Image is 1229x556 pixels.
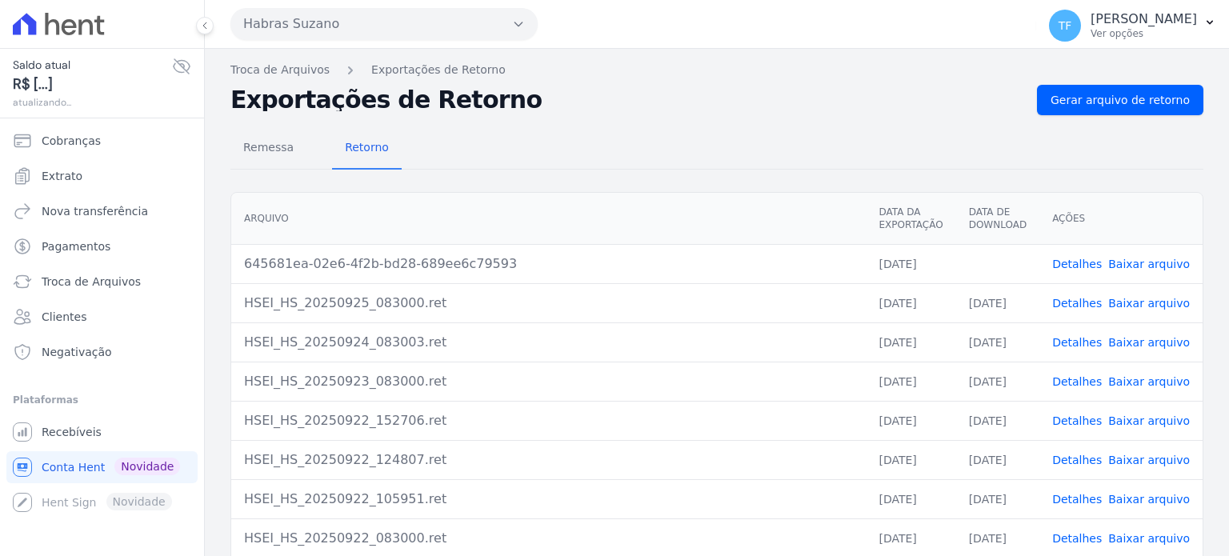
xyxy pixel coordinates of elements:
a: Baixar arquivo [1108,414,1190,427]
a: Troca de Arquivos [230,62,330,78]
a: Extrato [6,160,198,192]
span: Extrato [42,168,82,184]
td: [DATE] [866,479,955,518]
span: Remessa [234,131,303,163]
a: Nova transferência [6,195,198,227]
div: HSEI_HS_20250922_105951.ret [244,490,853,509]
span: Cobranças [42,133,101,149]
span: Clientes [42,309,86,325]
a: Detalhes [1052,297,1102,310]
span: Gerar arquivo de retorno [1051,92,1190,108]
span: R$ [...] [13,74,172,95]
a: Conta Hent Novidade [6,451,198,483]
td: [DATE] [866,362,955,401]
div: Plataformas [13,390,191,410]
a: Detalhes [1052,375,1102,388]
span: Pagamentos [42,238,110,254]
p: Ver opções [1091,27,1197,40]
th: Data da Exportação [866,193,955,245]
a: Baixar arquivo [1108,375,1190,388]
nav: Sidebar [13,125,191,518]
a: Clientes [6,301,198,333]
a: Pagamentos [6,230,198,262]
a: Detalhes [1052,258,1102,270]
td: [DATE] [866,244,955,283]
span: Negativação [42,344,112,360]
a: Baixar arquivo [1108,454,1190,466]
a: Gerar arquivo de retorno [1037,85,1203,115]
button: Habras Suzano [230,8,538,40]
a: Detalhes [1052,493,1102,506]
a: Cobranças [6,125,198,157]
a: Troca de Arquivos [6,266,198,298]
td: [DATE] [956,440,1039,479]
td: [DATE] [956,479,1039,518]
th: Ações [1039,193,1203,245]
a: Exportações de Retorno [371,62,506,78]
a: Recebíveis [6,416,198,448]
button: TF [PERSON_NAME] Ver opções [1036,3,1229,48]
p: [PERSON_NAME] [1091,11,1197,27]
td: [DATE] [956,362,1039,401]
td: [DATE] [866,401,955,440]
a: Baixar arquivo [1108,297,1190,310]
th: Data de Download [956,193,1039,245]
td: [DATE] [956,322,1039,362]
a: Detalhes [1052,336,1102,349]
div: HSEI_HS_20250922_083000.ret [244,529,853,548]
a: Detalhes [1052,414,1102,427]
a: Baixar arquivo [1108,532,1190,545]
span: TF [1059,20,1072,31]
a: Negativação [6,336,198,368]
div: HSEI_HS_20250924_083003.ret [244,333,853,352]
a: Retorno [332,128,402,170]
a: Baixar arquivo [1108,258,1190,270]
span: Retorno [335,131,398,163]
a: Detalhes [1052,454,1102,466]
span: Saldo atual [13,57,172,74]
a: Remessa [230,128,306,170]
td: [DATE] [956,283,1039,322]
div: 645681ea-02e6-4f2b-bd28-689ee6c79593 [244,254,853,274]
div: HSEI_HS_20250925_083000.ret [244,294,853,313]
div: HSEI_HS_20250922_152706.ret [244,411,853,430]
td: [DATE] [866,322,955,362]
a: Baixar arquivo [1108,493,1190,506]
th: Arquivo [231,193,866,245]
span: Nova transferência [42,203,148,219]
span: Conta Hent [42,459,105,475]
nav: Breadcrumb [230,62,1203,78]
span: Recebíveis [42,424,102,440]
span: Novidade [114,458,180,475]
h2: Exportações de Retorno [230,89,1024,111]
td: [DATE] [866,440,955,479]
span: Troca de Arquivos [42,274,141,290]
a: Baixar arquivo [1108,336,1190,349]
div: HSEI_HS_20250922_124807.ret [244,450,853,470]
span: atualizando... [13,95,172,110]
a: Detalhes [1052,532,1102,545]
div: HSEI_HS_20250923_083000.ret [244,372,853,391]
td: [DATE] [956,401,1039,440]
td: [DATE] [866,283,955,322]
